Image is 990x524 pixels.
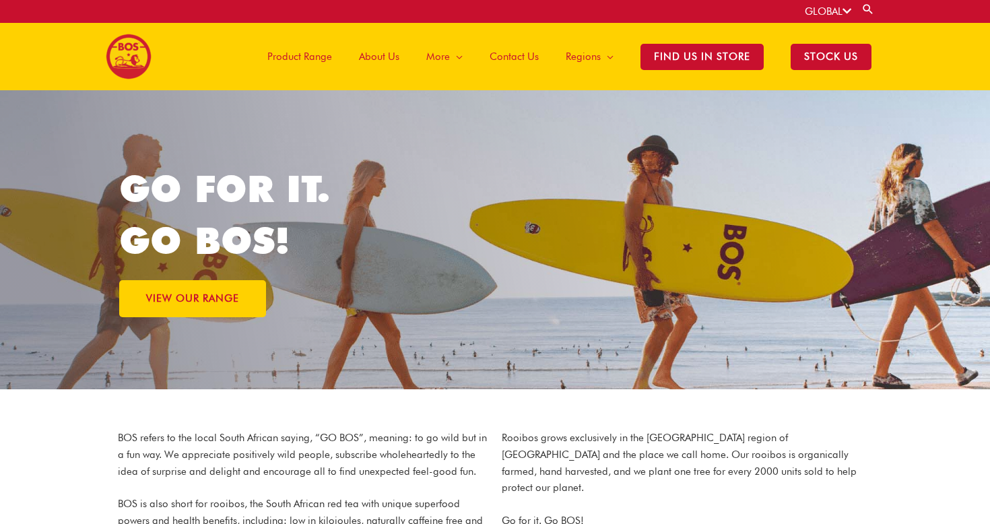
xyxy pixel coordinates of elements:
[627,23,777,90] a: Find Us in Store
[267,36,332,77] span: Product Range
[119,163,496,267] h1: GO FOR IT. GO BOS!
[345,23,413,90] a: About Us
[640,44,764,70] span: Find Us in Store
[502,430,872,496] p: Rooibos grows exclusively in the [GEOGRAPHIC_DATA] region of [GEOGRAPHIC_DATA] and the place we c...
[106,34,152,79] img: BOS logo finals-200px
[359,36,399,77] span: About Us
[777,23,885,90] a: STOCK US
[805,5,851,18] a: GLOBAL
[552,23,627,90] a: Regions
[490,36,539,77] span: Contact Us
[861,3,875,15] a: Search button
[413,23,476,90] a: More
[146,294,239,304] span: VIEW OUR RANGE
[119,280,266,317] a: VIEW OUR RANGE
[791,44,871,70] span: STOCK US
[426,36,450,77] span: More
[244,23,885,90] nav: Site Navigation
[476,23,552,90] a: Contact Us
[254,23,345,90] a: Product Range
[118,430,488,480] p: BOS refers to the local South African saying, “GO BOS”, meaning: to go wild but in a fun way. We ...
[566,36,601,77] span: Regions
